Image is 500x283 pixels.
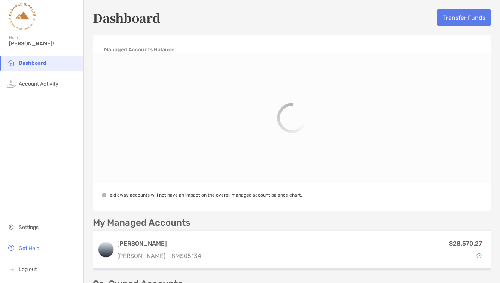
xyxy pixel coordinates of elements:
[117,251,201,261] p: [PERSON_NAME] - 8MS05134
[19,245,39,252] span: Get Help
[7,222,16,231] img: settings icon
[476,253,482,258] img: Account Status icon
[7,243,16,252] img: get-help icon
[9,3,36,30] img: Zoe Logo
[98,242,113,257] img: logo account
[437,9,491,26] button: Transfer Funds
[7,264,16,273] img: logout icon
[19,224,39,231] span: Settings
[19,81,58,87] span: Account Activity
[93,218,190,228] p: My Managed Accounts
[7,79,16,88] img: activity icon
[449,239,482,248] p: $28,570.27
[104,46,174,53] h4: Managed Accounts Balance
[7,58,16,67] img: household icon
[93,9,161,26] h5: Dashboard
[19,60,46,66] span: Dashboard
[102,192,302,198] span: Held away accounts will not have an impact on the overall managed account balance chart.
[117,239,201,248] h3: [PERSON_NAME]
[9,40,79,47] span: [PERSON_NAME]!
[19,266,37,273] span: Log out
